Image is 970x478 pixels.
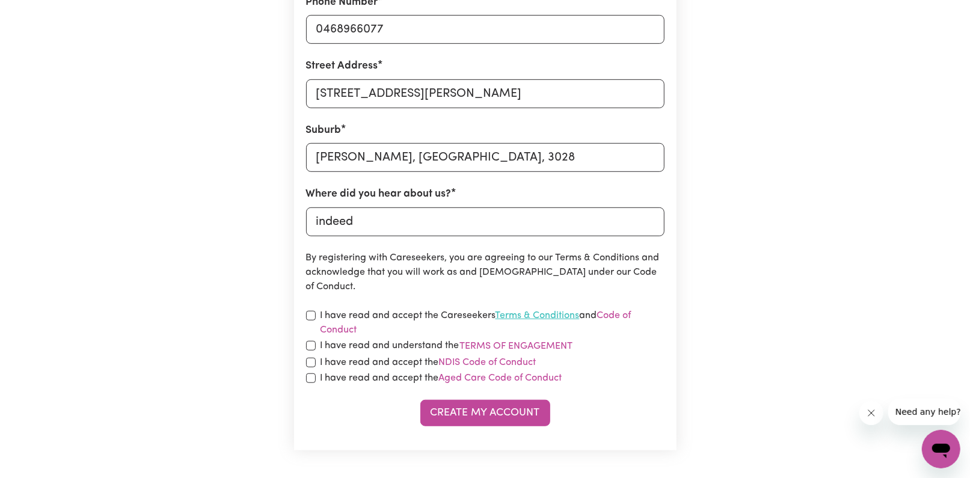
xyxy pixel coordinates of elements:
[321,371,562,385] label: I have read and accept the
[859,401,883,425] iframe: Close message
[306,143,665,172] input: e.g. North Bondi, New South Wales
[922,430,960,468] iframe: Button to launch messaging window
[321,339,574,354] label: I have read and understand the
[420,400,550,426] button: Create My Account
[306,123,342,138] label: Suburb
[306,186,452,202] label: Where did you hear about us?
[496,311,580,320] a: Terms & Conditions
[321,355,536,370] label: I have read and accept the
[306,79,665,108] input: e.g. 221B Victoria St
[321,308,665,337] label: I have read and accept the Careseekers and
[439,358,536,367] a: NDIS Code of Conduct
[439,373,562,383] a: Aged Care Code of Conduct
[7,8,73,18] span: Need any help?
[306,251,665,294] p: By registering with Careseekers, you are agreeing to our Terms & Conditions and acknowledge that ...
[321,311,631,335] a: Code of Conduct
[306,207,665,236] input: e.g. Google, word of mouth etc.
[888,399,960,425] iframe: Message from company
[306,15,665,44] input: e.g. 0412 345 678
[306,58,378,74] label: Street Address
[459,339,574,354] button: I have read and understand the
